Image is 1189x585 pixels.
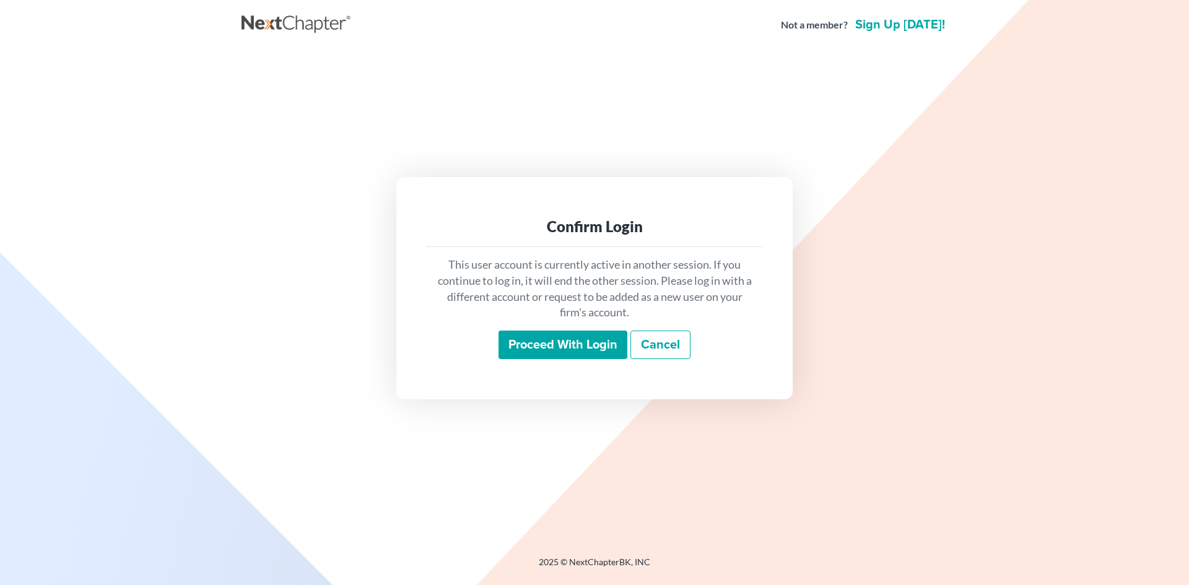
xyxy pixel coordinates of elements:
div: 2025 © NextChapterBK, INC [242,556,947,578]
a: Sign up [DATE]! [853,19,947,31]
input: Proceed with login [499,331,627,359]
div: Confirm Login [436,217,753,236]
p: This user account is currently active in another session. If you continue to log in, it will end ... [436,257,753,321]
strong: Not a member? [781,18,848,32]
a: Cancel [630,331,690,359]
